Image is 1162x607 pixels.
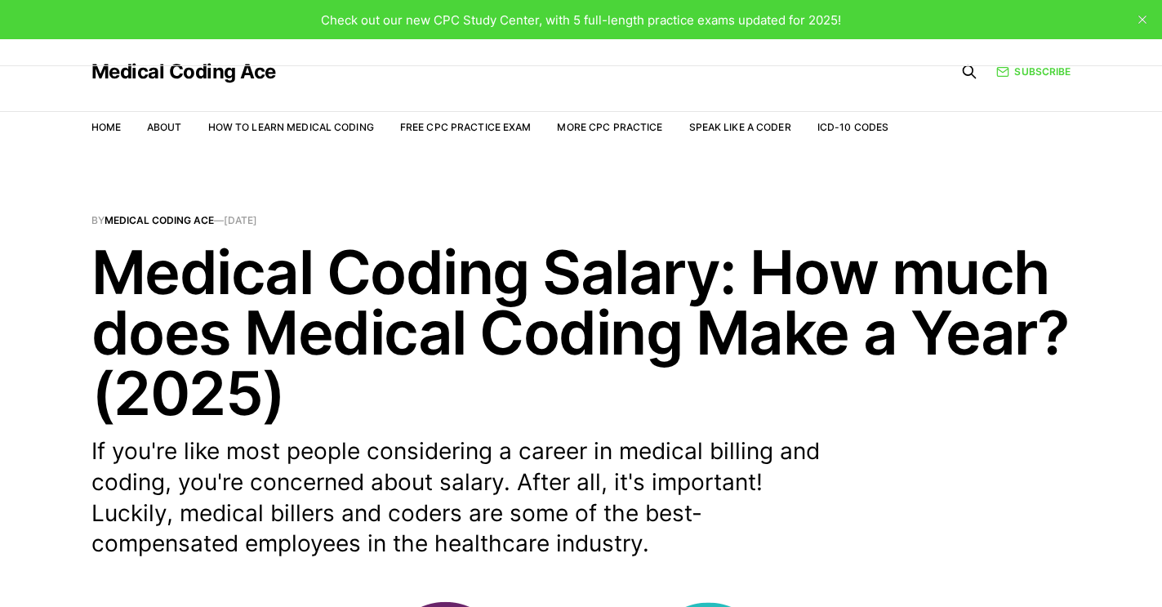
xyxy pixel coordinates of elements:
[91,436,843,560] p: If you're like most people considering a career in medical billing and coding, you're concerned a...
[557,121,662,133] a: More CPC Practice
[147,121,182,133] a: About
[689,121,791,133] a: Speak Like a Coder
[1129,7,1155,33] button: close
[224,214,257,226] time: [DATE]
[817,121,888,133] a: ICD-10 Codes
[91,121,121,133] a: Home
[91,216,1071,225] span: By —
[896,527,1162,607] iframe: portal-trigger
[105,214,214,226] a: Medical Coding Ace
[91,242,1071,423] h1: Medical Coding Salary: How much does Medical Coding Make a Year? (2025)
[321,12,841,28] span: Check out our new CPC Study Center, with 5 full-length practice exams updated for 2025!
[996,64,1071,79] a: Subscribe
[400,121,532,133] a: Free CPC Practice Exam
[208,121,374,133] a: How to Learn Medical Coding
[91,62,276,82] a: Medical Coding Ace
